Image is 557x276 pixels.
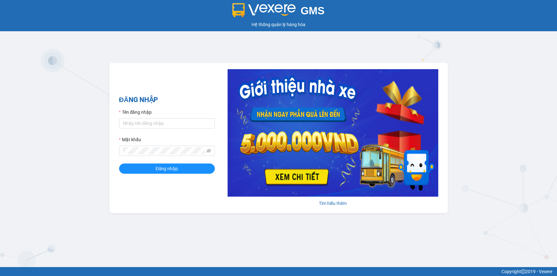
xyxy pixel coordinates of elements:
span: eye-invisible [207,149,211,153]
button: Đăng nhập [119,163,215,174]
span: copyright [521,269,525,274]
h2: ĐĂNG NHẬP [119,95,215,105]
div: Tìm hiểu thêm [228,200,438,207]
div: Hệ thống quản lý hàng hóa [2,21,555,28]
label: Mật khẩu [119,136,141,143]
a: GMS [232,10,325,15]
input: Tên đăng nhập [119,118,215,128]
img: banner-0 [228,69,438,197]
div: Copyright 2019 - Vexere [5,268,552,275]
input: Mật khẩu [123,147,205,154]
span: Đăng nhập [156,165,178,172]
label: Tên đăng nhập [119,109,152,116]
span: GMS [301,5,325,17]
img: logo 2 [232,3,296,17]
